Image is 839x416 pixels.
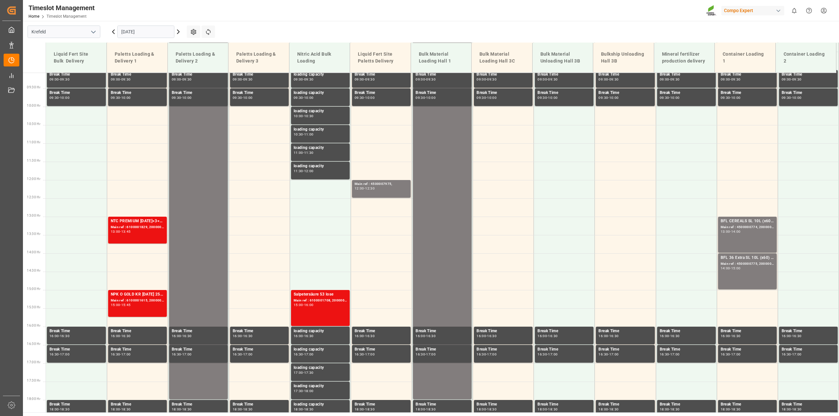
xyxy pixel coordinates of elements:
div: 17:00 [731,353,741,356]
div: loading capacity [294,365,347,371]
div: 13:00 [111,230,120,233]
div: Break Time [537,90,591,96]
div: 16:30 [304,335,314,337]
div: - [303,170,304,172]
img: Screenshot%202023-09-29%20at%2010.02.21.png_1712312052.png [706,5,717,16]
div: 16:00 [172,335,181,337]
div: 09:30 [782,96,791,99]
div: 16:00 [782,335,791,337]
div: Break Time [416,328,469,335]
div: 16:00 [49,335,59,337]
div: 09:30 [355,96,364,99]
input: DD.MM.YYYY [117,26,174,38]
div: 16:00 [598,335,608,337]
div: 09:30 [49,96,59,99]
div: Break Time [598,346,652,353]
div: 11:00 [294,151,303,154]
div: Break Time [416,71,469,78]
div: - [303,335,304,337]
div: Break Time [172,90,225,96]
span: 10:30 Hr [27,122,40,126]
div: - [669,96,670,99]
div: - [547,353,548,356]
span: 17:00 Hr [27,360,40,364]
div: - [608,78,609,81]
div: - [242,335,243,337]
div: 16:30 [355,353,364,356]
div: - [608,353,609,356]
div: - [303,151,304,154]
div: 16:30 [487,335,497,337]
div: 16:30 [477,353,486,356]
div: 09:00 [49,78,59,81]
div: - [608,335,609,337]
div: - [242,78,243,81]
div: 09:30 [609,78,619,81]
div: 09:30 [537,96,547,99]
div: Break Time [537,328,591,335]
div: 16:30 [233,353,242,356]
span: 17:30 Hr [27,379,40,382]
div: 09:30 [182,78,192,81]
div: 09:30 [60,78,69,81]
div: 09:30 [172,96,181,99]
div: 16:30 [243,335,253,337]
div: 09:30 [294,96,303,99]
div: - [303,303,304,306]
div: 16:00 [233,335,242,337]
div: Bulk Material Loading Hall 3C [477,48,527,67]
div: Main ref : 4500007975, [355,181,408,187]
div: BFL CEREALS SL 10L (x60) TR (KRE) MTO [721,218,774,225]
div: - [730,96,731,99]
button: Help Center [802,3,816,18]
div: 10:00 [121,96,131,99]
div: - [364,353,365,356]
button: open menu [88,27,98,37]
div: 10:00 [304,96,314,99]
span: 11:00 Hr [27,140,40,144]
div: Main ref : 6100001829, 2000000813 [111,225,164,230]
span: 12:30 Hr [27,195,40,199]
div: 16:30 [182,335,192,337]
div: - [181,353,182,356]
div: Liquid Fert Site Paletts Delivery [355,48,405,67]
div: - [669,353,670,356]
div: Break Time [782,346,835,353]
div: 10:00 [182,96,192,99]
div: - [120,230,121,233]
div: - [608,96,609,99]
div: Container Loading 2 [781,48,831,67]
span: 13:30 Hr [27,232,40,236]
div: Break Time [172,346,225,353]
div: 16:30 [294,353,303,356]
div: Break Time [721,90,774,96]
div: Nitric Acid Bulk Loading [295,48,345,67]
div: 10:00 [365,96,375,99]
div: 17:00 [60,353,69,356]
span: 11:30 Hr [27,159,40,162]
div: 10:00 [426,96,436,99]
div: 09:00 [537,78,547,81]
div: Break Time [355,71,408,78]
div: 16:30 [548,335,557,337]
div: 17:30 [304,371,314,374]
div: Bulkship Unloading Hall 3B [598,48,649,67]
div: 17:00 [548,353,557,356]
div: 09:00 [660,78,669,81]
div: Break Time [49,71,103,78]
div: 17:00 [294,371,303,374]
div: 09:00 [111,78,120,81]
div: - [791,96,792,99]
button: show 0 new notifications [787,3,802,18]
div: 09:00 [172,78,181,81]
div: 09:00 [721,78,730,81]
div: Break Time [233,346,286,353]
div: - [59,353,60,356]
div: 09:30 [426,78,436,81]
div: - [547,96,548,99]
div: - [791,335,792,337]
div: 09:30 [487,78,497,81]
div: 15:00 [111,303,120,306]
div: 09:00 [355,78,364,81]
div: 09:30 [416,96,425,99]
